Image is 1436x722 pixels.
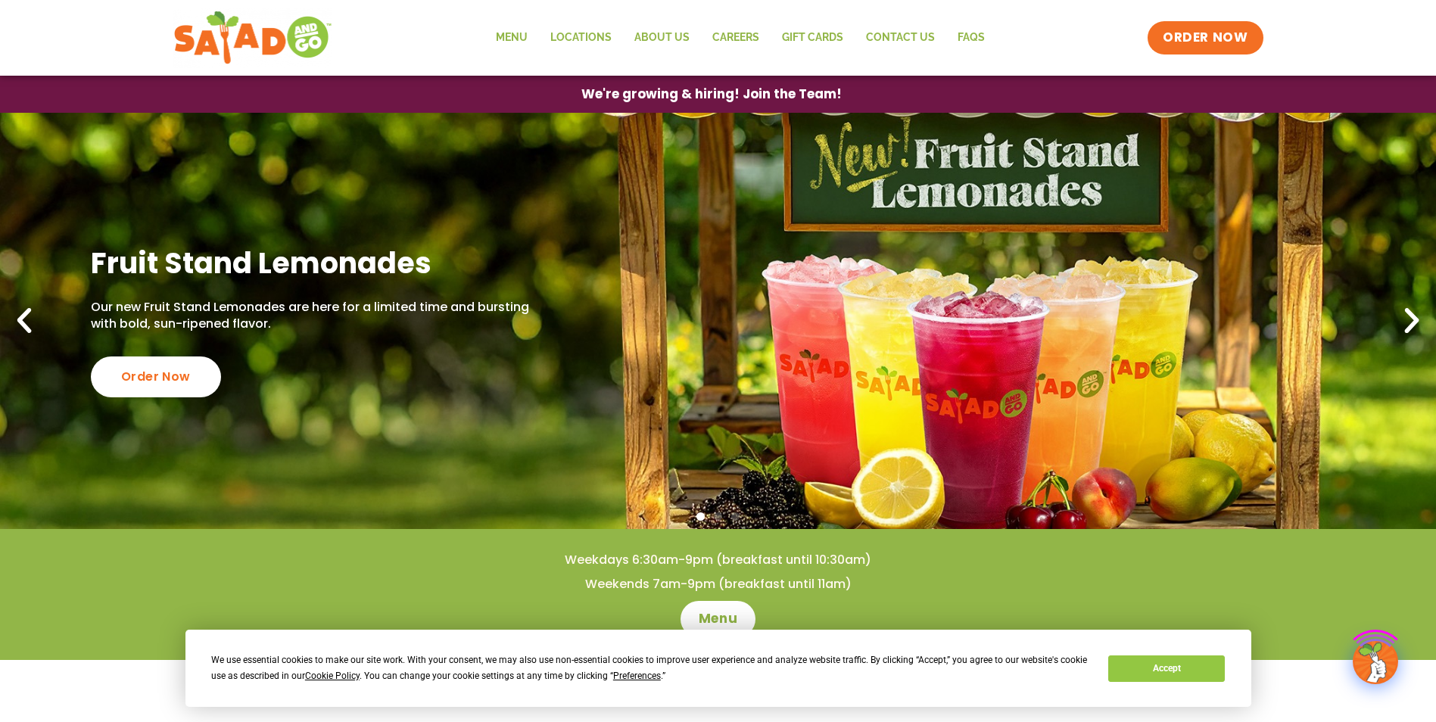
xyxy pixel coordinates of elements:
span: Menu [699,610,737,628]
span: Go to slide 3 [731,512,740,521]
h2: Fruit Stand Lemonades [91,244,534,282]
a: Menu [681,601,755,637]
span: We're growing & hiring! Join the Team! [581,88,842,101]
h4: Weekdays 6:30am-9pm (breakfast until 10:30am) [30,552,1406,568]
a: GIFT CARDS [771,20,855,55]
span: Cookie Policy [305,671,360,681]
a: We're growing & hiring! Join the Team! [559,76,864,112]
a: Locations [539,20,623,55]
a: Menu [484,20,539,55]
a: Careers [701,20,771,55]
nav: Menu [484,20,996,55]
h4: Weekends 7am-9pm (breakfast until 11am) [30,576,1406,593]
a: About Us [623,20,701,55]
a: ORDER NOW [1148,21,1263,54]
div: We use essential cookies to make our site work. With your consent, we may also use non-essential ... [211,652,1090,684]
span: Preferences [613,671,661,681]
a: FAQs [946,20,996,55]
span: ORDER NOW [1163,29,1248,47]
button: Accept [1108,655,1225,682]
span: Go to slide 2 [714,512,722,521]
img: new-SAG-logo-768×292 [173,8,333,68]
div: Cookie Consent Prompt [185,630,1251,707]
div: Order Now [91,356,221,397]
div: Next slide [1395,304,1428,338]
a: Contact Us [855,20,946,55]
div: Previous slide [8,304,41,338]
span: Go to slide 1 [696,512,705,521]
p: Our new Fruit Stand Lemonades are here for a limited time and bursting with bold, sun-ripened fla... [91,299,534,333]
